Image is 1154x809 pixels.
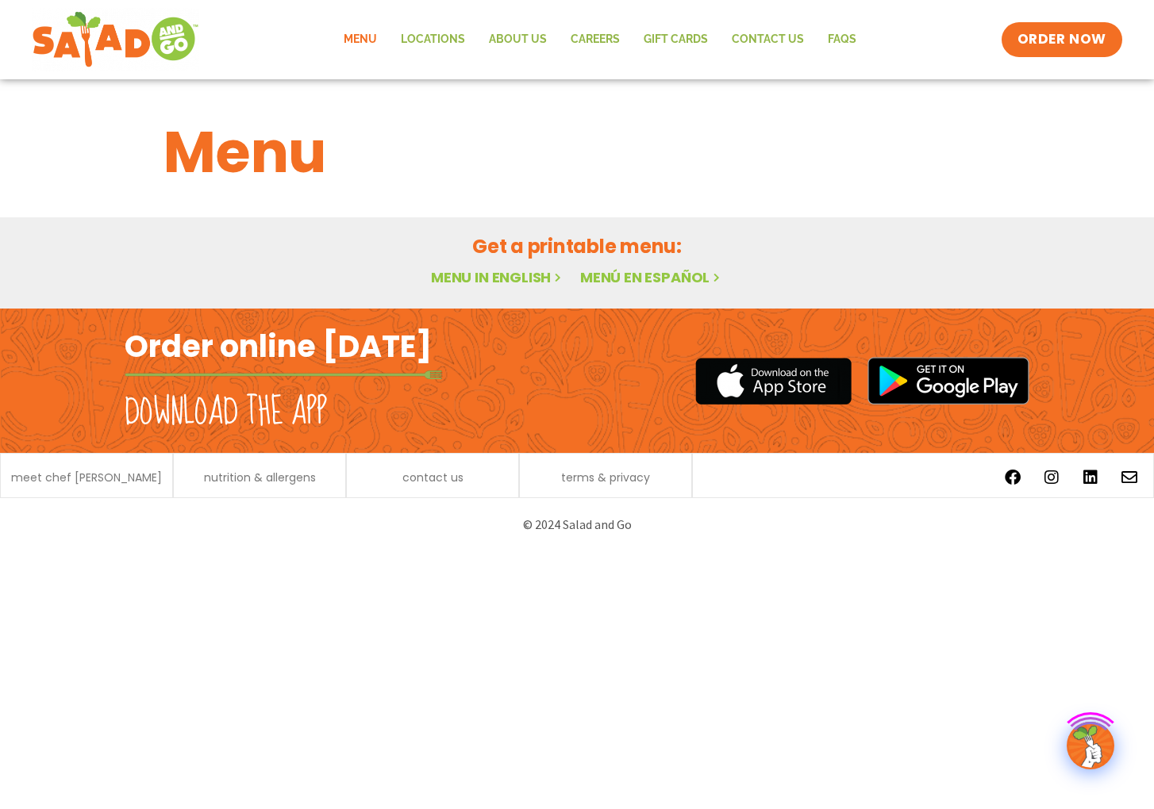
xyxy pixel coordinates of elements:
nav: Menu [332,21,868,58]
p: © 2024 Salad and Go [133,514,1021,535]
h2: Download the app [125,390,327,435]
a: Careers [559,21,632,58]
a: About Us [477,21,559,58]
h2: Get a printable menu: [163,232,991,260]
a: terms & privacy [561,472,650,483]
a: Locations [389,21,477,58]
img: appstore [695,355,852,407]
a: Contact Us [720,21,816,58]
h2: Order online [DATE] [125,327,432,366]
a: meet chef [PERSON_NAME] [11,472,162,483]
a: Menu [332,21,389,58]
img: fork [125,370,442,379]
span: ORDER NOW [1017,30,1106,49]
a: ORDER NOW [1002,22,1122,57]
a: GIFT CARDS [632,21,720,58]
img: new-SAG-logo-768×292 [32,8,199,71]
a: Menu in English [431,267,564,287]
a: Menú en español [580,267,723,287]
img: google_play [867,357,1029,404]
h1: Menu [163,109,991,195]
a: FAQs [816,21,868,58]
a: contact us [402,472,464,483]
a: nutrition & allergens [204,472,316,483]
